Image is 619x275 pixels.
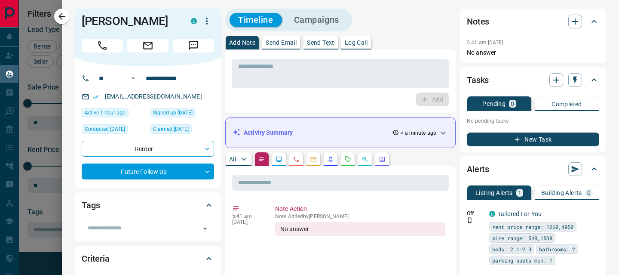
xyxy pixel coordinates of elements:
button: New Task [467,133,599,146]
p: All [229,156,236,162]
p: < a minute ago [401,129,436,137]
p: Add Note [229,40,255,46]
h2: Notes [467,15,489,28]
span: Contacted [DATE] [85,125,125,133]
p: 1 [518,190,521,196]
p: Building Alerts [541,190,582,196]
div: Thu Sep 11 2025 [82,124,146,136]
div: Criteria [82,248,214,269]
div: Notes [467,11,599,32]
h1: [PERSON_NAME] [82,14,178,28]
button: Campaigns [285,13,348,27]
svg: Email Verified [93,94,99,100]
p: Off [467,210,484,217]
p: Note Added by [PERSON_NAME] [275,213,445,219]
svg: Calls [293,156,300,163]
button: Timeline [230,13,282,27]
svg: Listing Alerts [327,156,334,163]
div: Thu Sep 11 2025 [150,124,214,136]
span: size range: 540,1538 [492,234,552,242]
svg: Requests [344,156,351,163]
p: Send Text [307,40,334,46]
svg: Opportunities [362,156,368,163]
p: Note Action [275,204,445,213]
h2: Criteria [82,252,110,266]
div: Mon Sep 15 2025 [82,108,146,120]
span: Email [127,39,169,53]
span: Call [82,39,123,53]
div: Activity Summary< a minute ago [233,125,448,141]
span: rent price range: 1260,4950 [492,222,573,231]
p: Log Call [345,40,368,46]
div: Future Follow Up [82,164,214,179]
p: No answer [467,48,599,57]
div: Renter [82,141,214,157]
svg: Agent Actions [379,156,386,163]
div: Tasks [467,70,599,90]
span: Active 1 hour ago [85,108,126,117]
p: 5:41 am [232,213,262,219]
a: Tailored For You [498,210,542,217]
p: 0 [511,101,514,107]
p: 5:41 am [DATE] [467,40,503,46]
p: Completed [552,101,582,107]
span: bathrooms: 2 [539,245,575,253]
button: Open [199,222,211,235]
div: condos.ca [191,18,197,24]
p: Listing Alerts [475,190,513,196]
p: 0 [587,190,591,196]
p: Send Email [266,40,297,46]
div: Tags [82,195,214,216]
svg: Push Notification Only [467,217,473,223]
span: Claimed [DATE] [153,125,189,133]
p: Activity Summary [244,128,293,137]
p: [DATE] [232,219,262,225]
h2: Tags [82,198,100,212]
p: No pending tasks [467,114,599,127]
p: Pending [482,101,506,107]
h2: Tasks [467,73,489,87]
svg: Notes [258,156,265,163]
div: Wed Sep 10 2025 [150,108,214,120]
span: Message [173,39,214,53]
h2: Alerts [467,162,489,176]
div: Alerts [467,159,599,179]
div: condos.ca [489,211,495,217]
a: [EMAIL_ADDRESS][DOMAIN_NAME] [105,93,202,100]
svg: Lead Browsing Activity [276,156,282,163]
svg: Emails [310,156,317,163]
div: No answer [275,222,445,236]
span: parking spots min: 1 [492,256,552,265]
span: Signed up [DATE] [153,108,193,117]
span: beds: 2.1-2.9 [492,245,531,253]
button: Open [128,73,138,83]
